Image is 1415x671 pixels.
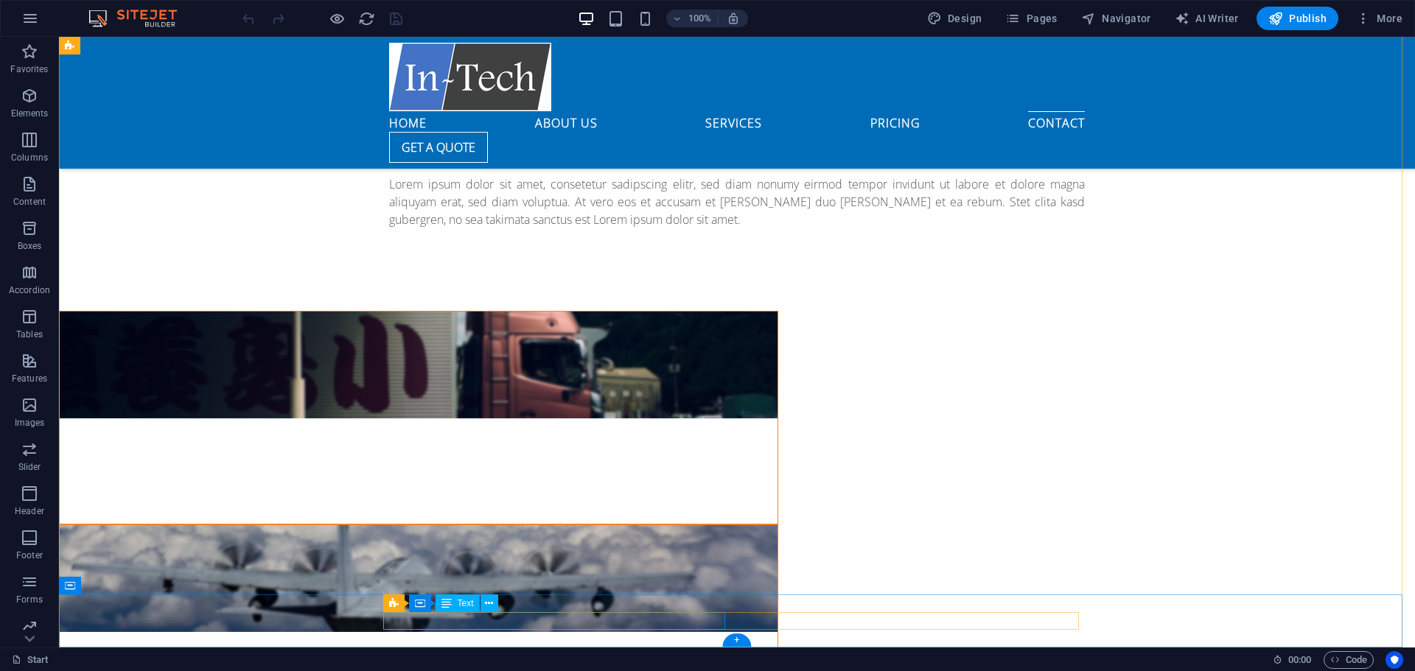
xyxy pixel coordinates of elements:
[1075,7,1157,30] button: Navigator
[722,633,751,647] div: +
[12,651,49,669] a: Click to cancel selection. Double-click to open Pages
[1330,651,1367,669] span: Code
[1169,7,1245,30] button: AI Writer
[85,10,195,27] img: Editor Logo
[11,108,49,119] p: Elements
[1324,651,1374,669] button: Code
[12,373,47,384] p: Features
[688,10,712,27] h6: 100%
[328,10,346,27] button: Click here to leave preview mode and continue editing
[16,329,43,340] p: Tables
[1350,7,1408,30] button: More
[15,417,45,429] p: Images
[921,7,988,30] div: Design (Ctrl+Alt+Y)
[16,549,43,561] p: Footer
[11,152,48,164] p: Columns
[16,594,43,605] p: Forms
[1356,11,1402,26] span: More
[1081,11,1151,26] span: Navigator
[18,461,41,473] p: Slider
[1288,651,1311,669] span: 00 00
[15,505,44,517] p: Header
[1257,7,1338,30] button: Publish
[10,63,48,75] p: Favorites
[1386,651,1403,669] button: Usercentrics
[9,284,50,296] p: Accordion
[727,12,740,25] i: On resize automatically adjust zoom level to fit chosen device.
[1005,11,1057,26] span: Pages
[921,7,988,30] button: Design
[13,196,46,208] p: Content
[18,240,42,252] p: Boxes
[357,10,375,27] button: reload
[1299,654,1301,665] span: :
[1268,11,1327,26] span: Publish
[358,10,375,27] i: Reload page
[458,599,474,608] span: Text
[1175,11,1239,26] span: AI Writer
[999,7,1063,30] button: Pages
[666,10,719,27] button: 100%
[1273,651,1312,669] h6: Session time
[927,11,982,26] span: Design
